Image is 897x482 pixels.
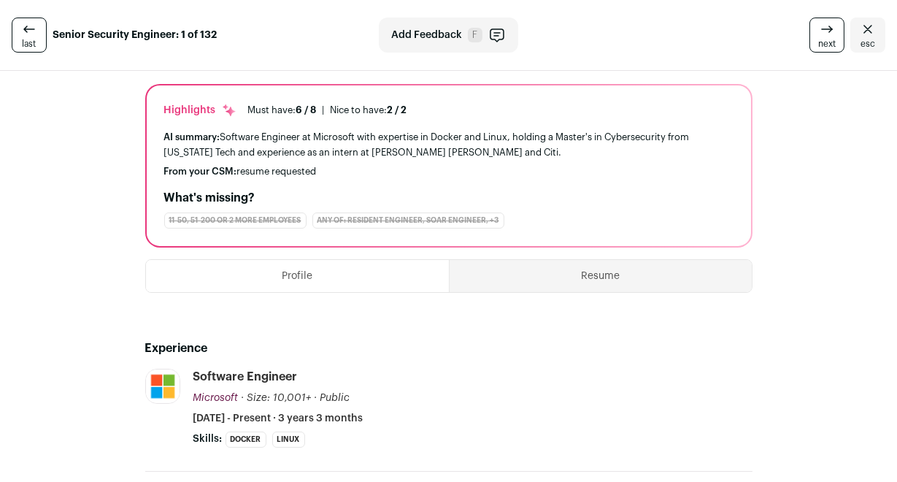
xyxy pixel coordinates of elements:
[12,18,47,53] a: last
[146,370,180,403] img: c786a7b10b07920eb52778d94b98952337776963b9c08eb22d98bc7b89d269e4.jpg
[164,103,236,118] div: Highlights
[248,104,407,116] ul: |
[53,28,217,42] strong: Senior Security Engineer: 1 of 132
[809,18,844,53] a: next
[861,38,875,50] span: esc
[226,432,266,448] li: Docker
[296,105,317,115] span: 6 / 8
[145,340,752,357] h2: Experience
[23,38,36,50] span: last
[468,28,482,42] span: F
[193,411,363,426] span: [DATE] - Present · 3 years 3 months
[248,104,317,116] div: Must have:
[312,213,504,229] div: Any of: resident engineer, soar engineer, +3
[164,132,220,142] span: AI summary:
[193,393,239,403] span: Microsoft
[450,260,752,292] button: Resume
[379,18,518,53] button: Add Feedback F
[272,432,305,448] li: Linux
[391,28,462,42] span: Add Feedback
[146,260,449,292] button: Profile
[818,38,836,50] span: next
[320,393,350,403] span: Public
[164,189,734,207] h2: What's missing?
[850,18,885,53] a: Close
[164,166,734,177] div: resume requested
[193,432,223,446] span: Skills:
[164,129,734,160] div: Software Engineer at Microsoft with expertise in Docker and Linux, holding a Master's in Cybersec...
[331,104,407,116] div: Nice to have:
[242,393,312,403] span: · Size: 10,001+
[193,369,298,385] div: Software Engineer
[315,391,317,405] span: ·
[164,213,307,229] div: 11-50, 51-200 or 2 more employees
[164,167,237,176] span: From your CSM:
[388,105,407,115] span: 2 / 2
